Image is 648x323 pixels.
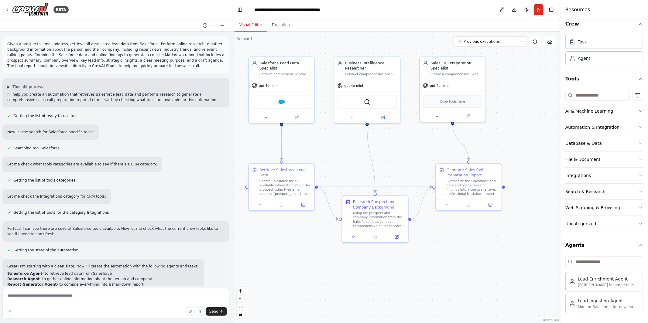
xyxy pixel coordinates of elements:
button: Execution [267,19,295,32]
button: toggle interactivity [237,311,245,318]
span: Searching tool Salesforce [13,146,60,151]
nav: breadcrumb [254,7,323,13]
button: No output available [270,202,293,208]
button: ▶Thought process [7,84,43,89]
button: Search & Research [565,184,643,199]
button: File & Document [565,151,643,167]
div: AI & Machine Learning [565,108,613,114]
div: Agent [578,55,590,61]
button: Hide left sidebar [236,5,244,14]
div: Create a comprehensive, well-structured Markdown report that combines Salesforce lead data and on... [430,72,482,76]
span: ▶ [7,84,10,89]
div: File & Document [565,156,601,162]
button: Automation & Integration [565,119,643,135]
div: Task [578,39,587,45]
g: Edge from 39342563-1b88-408c-af64-7f9d4aa042b2 to e0574d64-0c87-40d6-b8dc-489d22acac42 [279,125,284,160]
div: Sales Call Preparation Specialist [430,60,482,71]
button: Visual Editor [235,19,267,32]
button: Open in side panel [481,202,499,208]
span: Getting the state of the automation [13,248,78,253]
img: Logo [12,2,49,17]
button: Open in side panel [282,114,312,121]
div: Uncategorized [565,221,596,227]
button: Crew [565,15,643,32]
button: zoom out [237,295,245,303]
div: Salesforce Lead Data Specialist [259,60,311,71]
div: Search Salesforce for all available information about the prospect using their email address {pro... [259,179,311,196]
button: Integrations [565,168,643,183]
div: Search & Research [565,189,605,195]
button: Previous executions [454,36,526,47]
strong: Research Agent [7,277,40,281]
button: Start a new chat [217,22,227,29]
button: Web Scraping & Browsing [565,200,643,216]
div: Lead Enrichment Agent [578,276,639,282]
button: Switch to previous chat [200,22,215,29]
p: Great! I'm starting with a clean slate. Now I'll create the automation with the following agents ... [7,263,199,269]
button: fit view [237,303,245,311]
div: Retrieve Salesforce Lead DataSearch Salesforce for all available information about the prospect u... [248,163,315,211]
span: Drop tools here [440,99,465,104]
div: Monitor Salesforce for new leads with status 'New' and retrieve their details to initiate the enr... [578,304,639,309]
div: Salesforce Lead Data SpecialistRetrieve comprehensive lead and contact information from Salesforc... [248,56,315,123]
div: React Flow controls [237,287,245,318]
strong: Salesforce Agent [7,271,42,276]
img: Salesforce [278,99,285,105]
div: Automation & Integration [565,124,620,130]
button: Tools [565,70,643,87]
button: Upload files [186,307,195,316]
p: I'll help you create an automation that retrieves Salesforce lead data and performs research to g... [7,92,225,103]
g: Edge from 6c7249ec-4d52-4c12-874b-18eb29b4a7d4 to 32f7c51b-05d5-493a-a4a6-91611c0d809e [365,125,378,192]
div: Integrations [565,172,591,178]
div: Synthesize the Salesforce lead data and online research findings into a comprehensive, profession... [447,179,499,196]
g: Edge from e0574d64-0c87-40d6-b8dc-489d22acac42 to 32f7c51b-05d5-493a-a4a6-91611c0d809e [318,184,338,222]
li: - to retrieve lead data from Salesforce [7,271,199,276]
span: gpt-4o-mini [430,83,448,88]
span: Previous executions [464,39,500,44]
button: Hide right sidebar [547,5,556,14]
div: Sales Call Preparation SpecialistCreate a comprehensive, well-structured Markdown report that com... [419,56,486,122]
span: gpt-4o-mini [345,83,363,88]
button: Open in side panel [294,202,312,208]
button: No output available [458,202,480,208]
p: Let me check the Integrations category for CRM tools: [7,194,106,199]
span: Thought process [12,84,43,89]
span: Getting the list of ready-to-use tools [13,114,80,118]
div: Web Scraping & Browsing [565,205,620,211]
button: Click to speak your automation idea [196,307,204,316]
button: zoom in [237,287,245,295]
button: Open in side panel [453,113,483,120]
h4: Resources [565,6,590,13]
button: Improve this prompt [5,307,13,316]
li: - to gather online information about the person and company [7,276,199,282]
strong: Report Generator Agent [7,282,57,287]
p: Now let me search for Salesforce-specific tools: [7,129,94,135]
span: Getting the list of tools for the category Integrations [13,210,109,215]
button: Agents [565,237,643,254]
li: - to compile everything into a markdown report [7,282,199,287]
span: Send [209,309,218,314]
g: Edge from e0574d64-0c87-40d6-b8dc-489d22acac42 to f8efeaf8-050b-401d-a60d-a5436d66798e [318,184,432,190]
button: Open in side panel [368,114,398,121]
div: Tools [565,87,643,237]
div: Research Prospect and Company Background [353,199,405,210]
div: Business Intelligence ResearcherConduct comprehensive online research about the prospect and thei... [334,56,401,123]
div: Crew [565,32,643,70]
p: Given a prospect’s email address, retrieve all associated lead data from Salesforce. Perform onli... [7,41,225,69]
g: Edge from 32f7c51b-05d5-493a-a4a6-91611c0d809e to f8efeaf8-050b-401d-a60d-a5436d66798e [412,184,432,222]
div: Generate Sales Call Preparation Report [447,167,499,178]
div: Retrieve Salesforce Lead Data [259,167,311,178]
div: Research Prospect and Company BackgroundUsing the prospect and company information from the Sales... [342,195,409,243]
button: Open in side panel [388,234,406,240]
img: SerperDevTool [364,99,370,105]
div: Version 1 [237,36,253,41]
div: Business Intelligence Researcher [345,60,397,71]
div: Using the prospect and company information from the Salesforce data, conduct comprehensive online... [353,211,405,228]
div: Conduct comprehensive online research about the prospect and their company using the information ... [345,72,397,76]
div: Retrieve comprehensive lead and contact information from Salesforce using the prospect's email ad... [259,72,311,76]
button: No output available [364,234,387,240]
span: Getting the list of tools categories [13,178,75,183]
button: Uncategorized [565,216,643,232]
div: Generate Sales Call Preparation ReportSynthesize the Salesforce lead data and online research fin... [435,163,502,211]
button: Send [206,307,227,316]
